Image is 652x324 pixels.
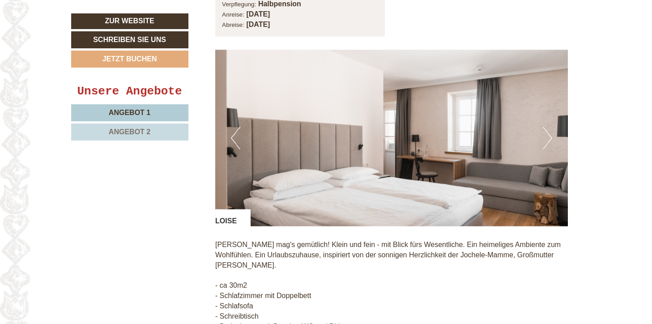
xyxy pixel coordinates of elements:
div: Unsere Angebote [71,83,188,100]
small: Verpflegung: [222,1,256,8]
a: Schreiben Sie uns [71,31,188,48]
div: Guten Tag, wie können wir Ihnen helfen? [7,24,148,51]
img: image [215,50,568,226]
div: LOISE [215,209,250,226]
a: Jetzt buchen [71,51,188,68]
small: Abreise: [222,21,244,28]
div: Montag [155,7,196,22]
button: Senden [294,234,352,252]
small: Anreise: [222,11,244,18]
span: Angebot 2 [109,128,150,136]
button: Next [543,127,552,149]
small: 12:34 [13,43,143,49]
a: Zur Website [71,13,188,29]
span: Angebot 1 [109,109,150,116]
b: [DATE] [246,21,270,28]
div: Hotel Gasthof Jochele [13,26,143,33]
b: [DATE] [246,10,270,18]
button: Previous [231,127,240,149]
